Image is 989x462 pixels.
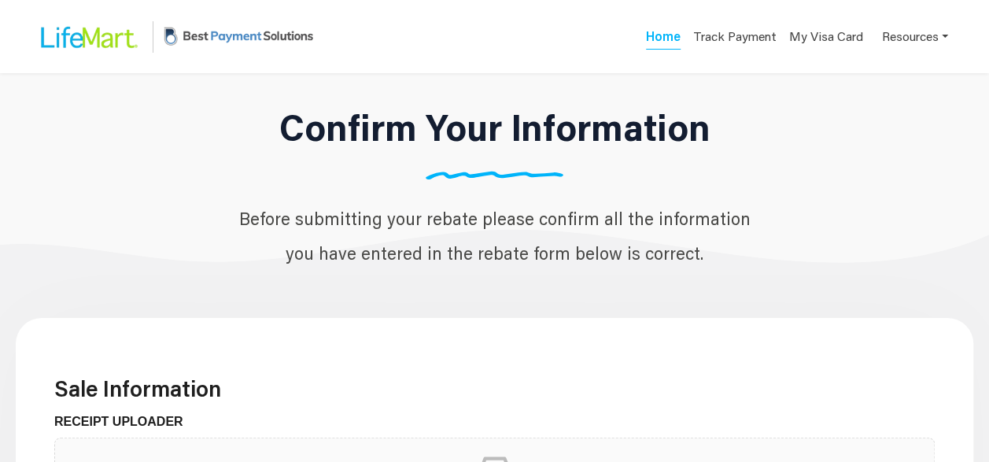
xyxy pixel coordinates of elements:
a: Resources [882,20,948,53]
a: Track Payment [693,28,777,50]
h1: Confirm Your Information [231,105,759,150]
label: RECEIPT UPLOADER [54,412,195,431]
a: LifeMart LogoBPS Logo [28,10,317,63]
img: LifeMart Logo [28,12,146,62]
a: My Visa Card [789,20,863,53]
img: BPS Logo [160,10,317,63]
a: Home [646,28,681,50]
p: Before submitting your rebate please confirm all the information you have entered in the rebate f... [231,201,759,271]
img: Divider [419,171,570,179]
h3: Sale Information [54,375,935,402]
